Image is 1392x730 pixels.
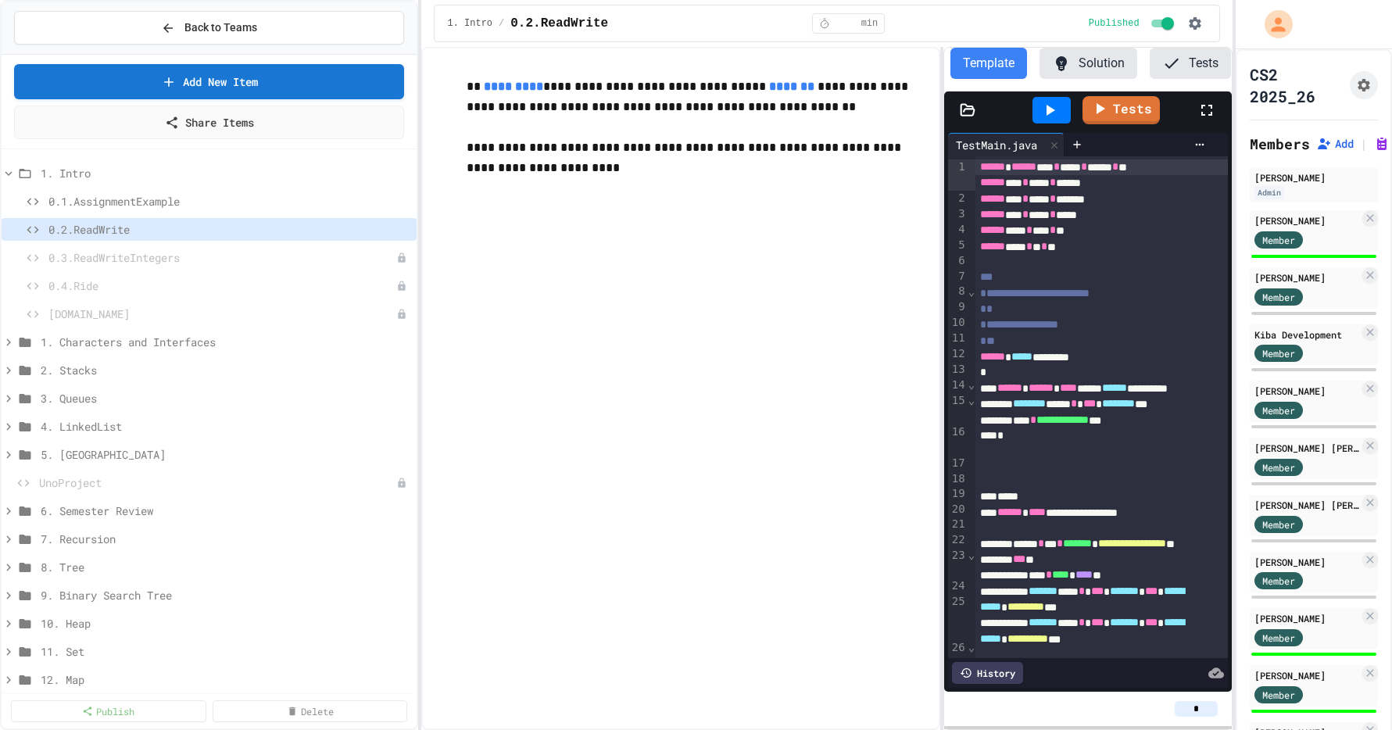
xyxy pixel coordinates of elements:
[1262,346,1295,360] span: Member
[1254,384,1359,398] div: [PERSON_NAME]
[48,249,396,266] span: 0.3.ReadWriteIntegers
[1262,688,1295,702] span: Member
[14,11,404,45] button: Back to Teams
[1262,460,1295,474] span: Member
[1254,611,1359,625] div: [PERSON_NAME]
[948,315,968,331] div: 10
[948,424,968,456] div: 16
[1254,270,1359,284] div: [PERSON_NAME]
[948,159,968,191] div: 1
[948,206,968,222] div: 3
[1254,170,1373,184] div: [PERSON_NAME]
[1360,134,1368,153] span: |
[213,700,408,722] a: Delete
[968,285,975,298] span: Fold line
[948,346,968,362] div: 12
[1254,498,1359,512] div: [PERSON_NAME] [PERSON_NAME]
[184,20,257,36] span: Back to Teams
[41,362,410,378] span: 2. Stacks
[11,700,206,722] a: Publish
[1326,667,1376,714] iframe: chat widget
[948,640,968,656] div: 26
[1254,186,1284,199] div: Admin
[41,671,410,688] span: 12. Map
[41,165,410,181] span: 1. Intro
[948,133,1065,156] div: TestMain.java
[948,502,968,517] div: 20
[948,238,968,253] div: 5
[948,253,968,269] div: 6
[1254,213,1359,227] div: [PERSON_NAME]
[1250,63,1344,107] h1: CS2 2025_26
[48,277,396,294] span: 0.4.Ride
[41,390,410,406] span: 3. Queues
[861,17,878,30] span: min
[396,252,407,263] div: Unpublished
[1262,290,1295,304] span: Member
[1254,327,1359,342] div: Kiba Development
[39,474,396,491] span: UnoProject
[968,394,975,406] span: Fold line
[948,486,968,502] div: 19
[1254,441,1359,455] div: [PERSON_NAME] [PERSON_NAME]
[948,517,968,532] div: 21
[14,106,404,139] a: Share Items
[499,17,504,30] span: /
[1089,17,1140,30] span: Published
[1089,14,1177,33] div: Content is published and visible to students
[41,559,410,575] span: 8. Tree
[948,578,968,594] div: 24
[948,284,968,299] div: 8
[1082,96,1160,124] a: Tests
[948,331,968,346] div: 11
[447,17,492,30] span: 1. Intro
[510,14,608,33] span: 0.2.ReadWrite
[948,548,968,579] div: 23
[1262,574,1295,588] span: Member
[948,269,968,284] div: 7
[396,309,407,320] div: Unpublished
[1254,668,1359,682] div: [PERSON_NAME]
[14,64,404,99] a: Add New Item
[948,378,968,393] div: 14
[41,531,410,547] span: 7. Recursion
[948,393,968,424] div: 15
[1262,403,1295,417] span: Member
[1350,71,1378,99] button: Assignment Settings
[948,299,968,315] div: 9
[1262,599,1376,666] iframe: chat widget
[1040,48,1137,79] button: Solution
[948,191,968,206] div: 2
[41,418,410,435] span: 4. LinkedList
[968,378,975,391] span: Fold line
[41,587,410,603] span: 9. Binary Search Tree
[948,456,968,471] div: 17
[1250,133,1310,155] h2: Members
[1262,517,1295,531] span: Member
[396,478,407,488] div: Unpublished
[396,281,407,292] div: Unpublished
[948,137,1045,153] div: TestMain.java
[948,362,968,378] div: 13
[948,656,968,671] div: 27
[48,221,410,238] span: 0.2.ReadWrite
[48,193,410,209] span: 0.1.AssignmentExample
[48,306,396,322] span: [DOMAIN_NAME]
[948,532,968,548] div: 22
[948,471,968,487] div: 18
[41,643,410,660] span: 11. Set
[1254,555,1359,569] div: [PERSON_NAME]
[1248,6,1297,42] div: My Account
[968,549,975,561] span: Fold line
[948,222,968,238] div: 4
[968,641,975,653] span: Fold line
[41,503,410,519] span: 6. Semester Review
[1316,136,1354,152] button: Add
[1262,233,1295,247] span: Member
[41,446,410,463] span: 5. [GEOGRAPHIC_DATA]
[41,334,410,350] span: 1. Characters and Interfaces
[1150,48,1231,79] button: Tests
[41,615,410,632] span: 10. Heap
[950,48,1027,79] button: Template
[948,594,968,641] div: 25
